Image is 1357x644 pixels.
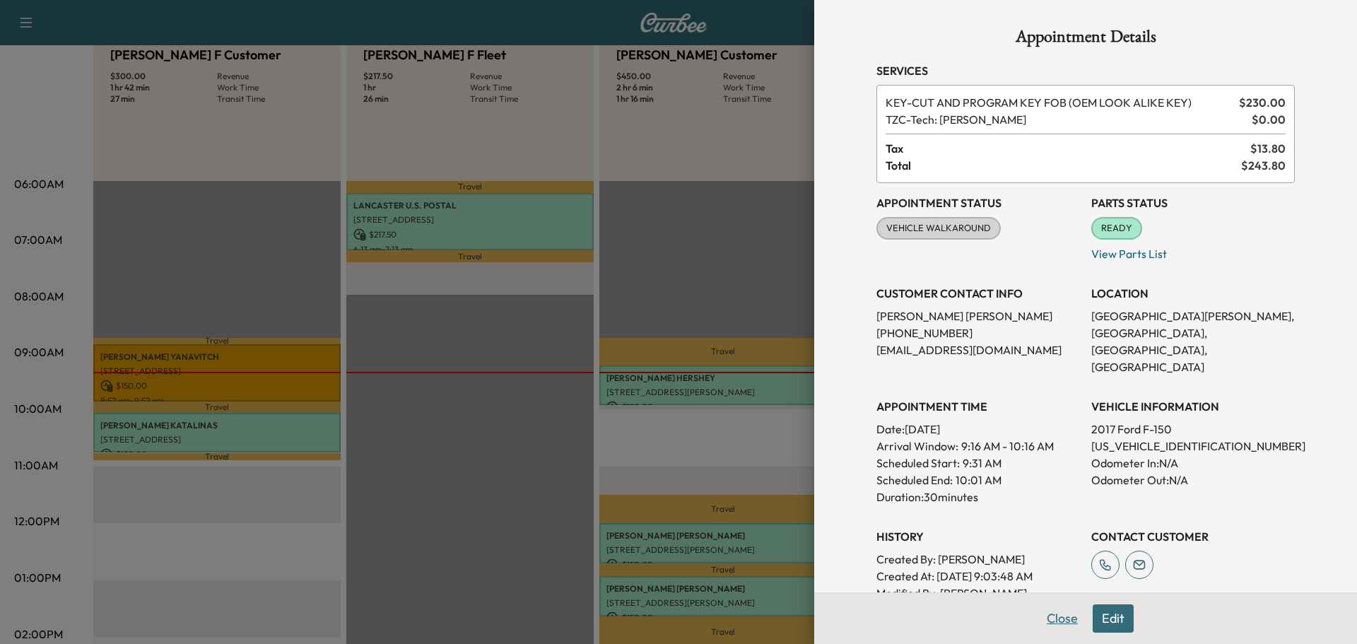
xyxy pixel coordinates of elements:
span: READY [1093,221,1141,235]
h1: Appointment Details [876,28,1295,51]
h3: History [876,528,1080,545]
p: Modified By : [PERSON_NAME] [876,585,1080,602]
p: Arrival Window: [876,438,1080,455]
p: [US_VEHICLE_IDENTIFICATION_NUMBER] [1091,438,1295,455]
p: Date: [DATE] [876,421,1080,438]
button: Close [1038,604,1087,633]
h3: VEHICLE INFORMATION [1091,398,1295,415]
p: Scheduled End: [876,472,953,488]
p: 10:01 AM [956,472,1001,488]
h3: LOCATION [1091,285,1295,302]
p: 2017 Ford F-150 [1091,421,1295,438]
p: Created By : [PERSON_NAME] [876,551,1080,568]
span: Tax [886,140,1250,157]
p: [EMAIL_ADDRESS][DOMAIN_NAME] [876,341,1080,358]
h3: Parts Status [1091,194,1295,211]
p: [GEOGRAPHIC_DATA][PERSON_NAME], [GEOGRAPHIC_DATA], [GEOGRAPHIC_DATA], [GEOGRAPHIC_DATA] [1091,308,1295,375]
h3: CONTACT CUSTOMER [1091,528,1295,545]
h3: CUSTOMER CONTACT INFO [876,285,1080,302]
h3: Services [876,62,1295,79]
span: VEHICLE WALKAROUND [878,221,999,235]
p: Odometer In: N/A [1091,455,1295,472]
span: 9:16 AM - 10:16 AM [961,438,1054,455]
h3: APPOINTMENT TIME [876,398,1080,415]
button: Edit [1093,604,1134,633]
p: [PHONE_NUMBER] [876,324,1080,341]
span: Tech: Zach C [886,111,1246,128]
p: Scheduled Start: [876,455,960,472]
span: $ 230.00 [1239,94,1286,111]
p: 9:31 AM [963,455,1001,472]
p: Odometer Out: N/A [1091,472,1295,488]
span: $ 13.80 [1250,140,1286,157]
span: $ 243.80 [1241,157,1286,174]
h3: Appointment Status [876,194,1080,211]
span: CUT AND PROGRAM KEY FOB (OEM LOOK ALIKE KEY) [886,94,1233,111]
span: $ 0.00 [1252,111,1286,128]
p: Created At : [DATE] 9:03:48 AM [876,568,1080,585]
p: [PERSON_NAME] [PERSON_NAME] [876,308,1080,324]
span: Total [886,157,1241,174]
p: View Parts List [1091,240,1295,262]
p: Duration: 30 minutes [876,488,1080,505]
